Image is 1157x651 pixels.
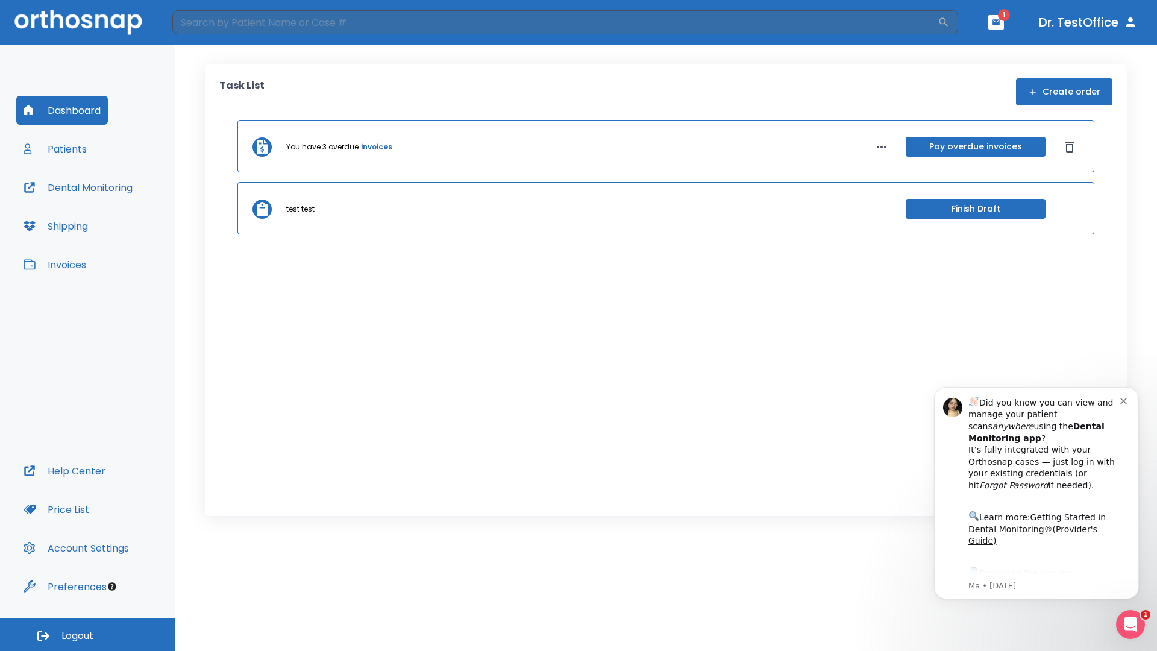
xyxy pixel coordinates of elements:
[16,456,113,485] button: Help Center
[219,78,265,105] p: Task List
[1116,610,1145,639] iframe: Intercom live chat
[286,204,315,215] p: test test
[16,250,93,279] button: Invoices
[1016,78,1112,105] button: Create order
[916,372,1157,645] iframe: Intercom notifications message
[61,629,93,643] span: Logout
[1034,11,1143,33] button: Dr. TestOffice
[1060,137,1079,157] button: Dismiss
[16,96,108,125] button: Dashboard
[998,9,1010,21] span: 1
[286,142,359,153] p: You have 3 overdue
[16,134,94,163] button: Patients
[906,137,1046,157] button: Pay overdue invoices
[16,495,96,524] button: Price List
[361,142,392,153] a: invoices
[906,199,1046,219] button: Finish Draft
[16,173,140,202] button: Dental Monitoring
[16,572,114,601] button: Preferences
[107,581,118,592] div: Tooltip anchor
[14,10,142,34] img: Orthosnap
[16,533,136,562] button: Account Settings
[1141,610,1150,620] span: 1
[172,10,938,34] input: Search by Patient Name or Case #
[16,212,95,241] button: Shipping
